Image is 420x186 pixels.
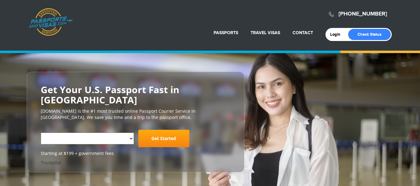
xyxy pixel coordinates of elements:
a: Passports [214,30,238,35]
a: Login [330,32,345,37]
a: Contact [293,30,313,35]
h2: Get Your U.S. Passport Fast in [GEOGRAPHIC_DATA] [41,84,230,105]
a: [PHONE_NUMBER] [339,11,387,17]
a: Travel Visas [251,30,280,35]
a: Get Started [138,130,189,147]
p: [DOMAIN_NAME] is the #1 most trusted online Passport Courier Service in [GEOGRAPHIC_DATA]. We sav... [41,108,230,120]
a: Trustpilot [41,160,61,166]
a: Check Status [348,29,391,40]
span: Starting at $199 + government fees [41,150,230,157]
a: Passports & [DOMAIN_NAME] [29,8,73,36]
